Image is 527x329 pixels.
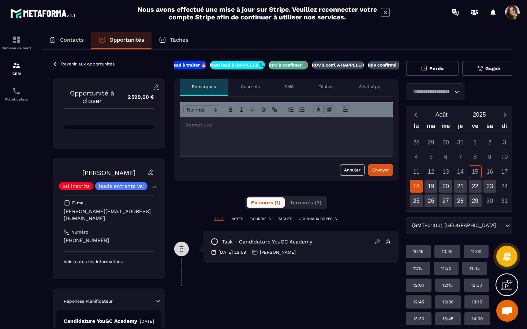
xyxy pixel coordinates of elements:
p: RDV à conf. A RAPPELER [312,62,364,68]
div: lu [409,121,424,134]
div: 13 [439,165,452,178]
a: Ouvrir le chat [496,300,518,322]
div: 28 [454,194,467,207]
p: CRM [2,72,31,76]
button: Envoyer [368,164,393,176]
p: 10:15 [413,249,423,254]
p: Revenir aux opportunités [61,61,115,67]
img: formation [12,61,21,70]
div: 14 [454,165,467,178]
div: Envoyer [372,166,389,174]
div: 4 [410,151,423,163]
p: 11:45 [470,265,480,271]
p: [DATE] 22:59 [218,249,246,255]
p: leads entrants vsl [99,184,144,189]
p: E-mail [72,200,86,206]
button: Open months overlay [423,108,461,121]
div: sa [482,121,497,134]
div: 12 [425,165,437,178]
div: 3 [498,136,511,149]
div: 22 [469,180,482,193]
p: Remarques [192,84,216,90]
div: 31 [454,136,467,149]
p: Réponses Planificateur [64,298,113,304]
button: Annuler [340,164,365,176]
div: 17 [498,165,511,178]
div: 24 [498,180,511,193]
p: 11:15 [413,265,423,271]
button: Previous month [409,110,423,120]
span: En cours (1) [251,200,280,205]
div: 29 [425,136,437,149]
p: [PERSON_NAME] [260,249,296,255]
p: 11:30 [441,265,451,271]
div: 30 [483,194,496,207]
p: Contacts [60,37,84,43]
img: logo [10,7,76,20]
p: New lead à traiter 🔥 [161,62,206,68]
div: 21 [454,180,467,193]
div: ma [424,121,438,134]
div: Calendar wrapper [409,121,512,207]
p: Voir toutes les informations [64,259,154,265]
div: 27 [439,194,452,207]
div: 19 [425,180,437,193]
a: Tâches [152,32,196,49]
div: 31 [498,194,511,207]
div: 2 [483,136,496,149]
p: task - Candidature YouGC Academy [222,238,312,245]
p: Opportunités [109,37,144,43]
p: Tâches [319,84,333,90]
p: TOUT [214,216,224,222]
a: [PERSON_NAME] [82,169,135,177]
img: formation [12,35,21,44]
p: TÂCHES [278,216,292,222]
p: 14:00 [472,316,483,322]
div: 20 [439,180,452,193]
p: Planificateur [2,97,31,101]
div: Search for option [406,217,515,234]
div: 29 [469,194,482,207]
div: 26 [425,194,437,207]
input: Search for option [498,222,503,230]
button: Open years overlay [460,108,498,121]
a: formationformationTableau de bord [2,30,31,56]
p: RDV à confimer ❓ [269,62,308,68]
input: Search for option [411,88,452,96]
p: NOTES [231,216,243,222]
a: Contacts [42,32,91,49]
div: 18 [410,180,423,193]
div: 7 [454,151,467,163]
p: New lead à RAPPELER 📞 [210,62,265,68]
button: En cours (1) [247,197,285,208]
p: Numéro [71,229,88,235]
span: Gagné [485,66,500,71]
div: 5 [425,151,437,163]
p: JOURNAUX D'APPELS [299,216,337,222]
button: Gagné [462,61,515,76]
p: COURRIELS [250,216,271,222]
p: 12:15 [442,282,453,288]
div: 8 [469,151,482,163]
p: vsl inscrits [63,184,90,189]
p: WhatsApp [358,84,381,90]
p: 11:00 [471,249,481,254]
div: 30 [439,136,452,149]
p: +3 [149,183,159,191]
div: 28 [410,136,423,149]
div: 6 [439,151,452,163]
p: Candidature YouGC Academy [64,318,137,325]
button: Terminés (3) [285,197,326,208]
button: Next month [498,110,512,120]
div: di [497,121,512,134]
p: Tâches [170,37,188,43]
a: schedulerschedulerPlanificateur [2,81,31,107]
p: 13:15 [472,299,482,305]
div: 11 [410,165,423,178]
h2: Nous avons effectué une mise à jour sur Stripe. Veuillez reconnecter votre compte Stripe afin de ... [137,5,377,21]
div: 1 [469,136,482,149]
div: me [438,121,453,134]
p: Tableau de bord [2,46,31,50]
div: je [453,121,468,134]
p: 13:45 [442,316,453,322]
